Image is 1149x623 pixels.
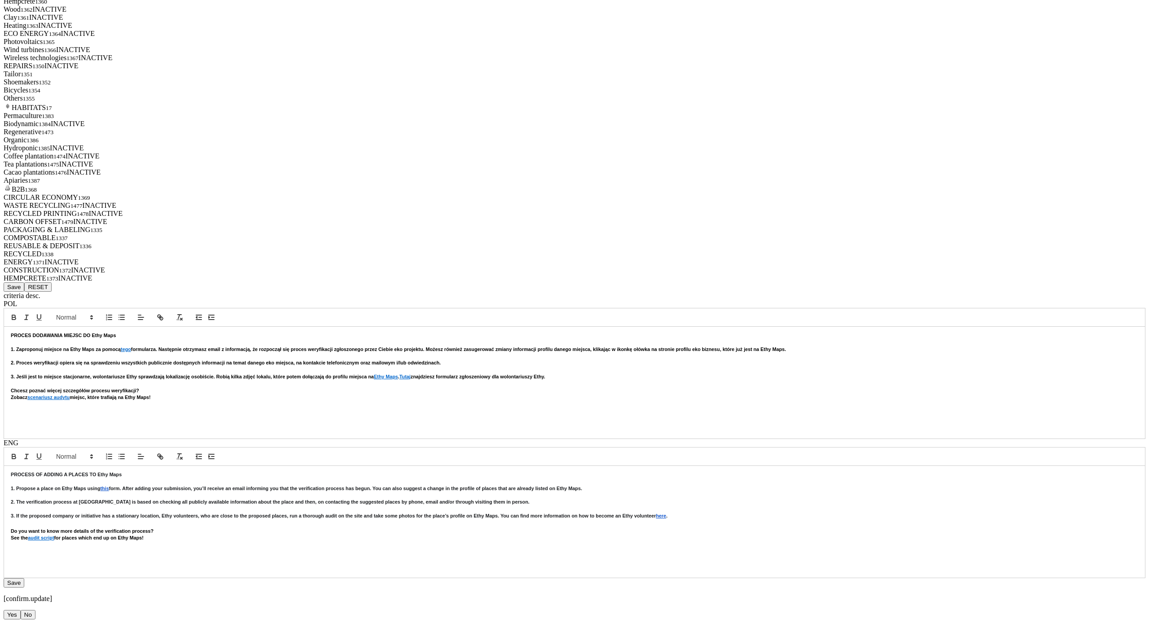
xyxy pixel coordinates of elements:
span: RECYCLED [4,250,53,258]
a: scenariusz a udytu [27,395,70,400]
span: Tea plantations [4,160,59,168]
button: No [21,610,35,619]
span: INACTIVE [83,202,117,209]
small: 1361 [17,14,29,21]
span: 3. If the proposed company or initiative has a stationary location, Ethy volunteers, who are clos... [11,513,656,518]
small: 1337 [56,235,68,241]
span: CARBON OFFSET [4,218,73,225]
h5: 1. Zaproponuj miejsce na Ethy Maps za pomocą formularza. Następnie otrzymasz email z informacją, ... [11,346,1138,353]
span: . [666,513,667,518]
h5: Chcesz poznać więcej szczegółów procesu weryfikacji? [11,387,1138,394]
a: Ethy Maps [374,374,398,379]
span: Organic [4,136,39,144]
span: INACTIVE [71,266,105,274]
small: 17 [46,105,52,111]
span: INACTIVE [45,258,79,266]
span: PACKAGING & LABELING [4,226,102,233]
small: 1351 [21,71,33,78]
span: Hydroponic [4,144,50,152]
small: 1476 [55,169,67,176]
span: RECYCLED PRINTING [4,210,89,217]
small: 1474 [53,153,66,160]
a: audit script [28,535,54,540]
span: REPAIRS [4,62,44,70]
h5: 3. Jeśli jest to miejsce stacjonarne, wolontariusze Ethy sprawdzają lokalizację osobiście. Robią ... [11,373,1138,380]
span: form. After adding your submission, you’ll receive an email informing you that the verification p... [109,486,582,491]
span: Wind turbines [4,46,56,53]
span: INACTIVE [38,22,72,29]
a: Tutaj [399,374,411,379]
h5: See the for places which end up on Ethy Maps! [11,535,1138,541]
small: 1387 [28,177,40,184]
span: B2B [12,185,37,193]
span: INACTIVE [73,218,107,225]
span: Apiaries [4,176,40,184]
small: 1365 [43,39,55,45]
button: Save [4,282,24,292]
a: tego [121,347,131,352]
small: 1386 [26,137,39,144]
h5: 2. Proces weryfikacji opiera się na sprawdzeniu wszystkich publicznie dostępnych informacji na te... [11,360,1138,366]
span: Wireless technologies [4,54,79,61]
strong: PROCES DODAWANIA MIEJSC DO Ethy Maps [11,333,116,338]
div: POL [4,300,1145,308]
span: INACTIVE [51,120,85,127]
h5: Zobacz miejsc, które trafiają na Ethy Maps! [11,394,1138,401]
span: REUSABLE & DEPOSIT [4,242,92,250]
button: Yes [4,610,21,619]
small: 1383 [42,113,54,119]
small: 1369 [78,194,90,201]
span: Tailor [4,70,33,78]
div: Category config [4,610,1145,619]
span: Others [4,94,35,102]
span: ECO ENERGY [4,30,61,37]
span: Bicycles [4,86,40,94]
span: INACTIVE [44,62,79,70]
small: 1350 [32,63,44,70]
small: 1368 [25,186,37,193]
span: Coffee plantation [4,152,66,160]
small: 1371 [33,259,45,266]
a: this [101,486,109,491]
small: 1477 [70,202,83,209]
span: CIRCULAR ECONOMY [4,193,90,201]
small: 1373 [46,275,58,282]
small: 1362 [21,6,33,13]
span: INACTIVE [58,274,92,282]
span: Cacao plantations [4,168,67,176]
span: INACTIVE [79,54,113,61]
span: INACTIVE [32,5,66,13]
strong: PROCESS OF ADDING A PLACES TO Ethy Maps [11,472,122,477]
span: Biodynamic [4,120,51,127]
small: 1364 [49,31,61,37]
span: Clay [4,13,29,21]
img: 650aeb4b021fbf4c49308587 [4,184,12,192]
span: INACTIVE [67,168,101,176]
div: ENG [4,439,1145,447]
span: INACTIVE [56,46,90,53]
span: Heating [4,22,38,29]
small: 1372 [59,267,71,274]
span: INACTIVE [61,30,95,37]
span: INACTIVE [59,160,93,168]
small: 1366 [44,47,56,53]
span: COMPOSTABLE [4,234,68,241]
span: HABITATS [12,104,52,111]
small: 1335 [90,227,102,233]
span: INACTIVE [29,13,63,21]
small: 1473 [41,129,53,136]
small: 1478 [77,211,89,217]
small: 1367 [66,55,79,61]
span: CONSTRUCTION [4,266,71,274]
button: RESET [24,282,51,292]
small: 1479 [61,219,73,225]
span: Permaculture [4,112,54,119]
img: 6103daff39686323ffbc8a36 [4,102,12,110]
button: Save [4,578,24,588]
small: 1354 [28,87,40,94]
span: INACTIVE [50,144,84,152]
span: WASTE RECYCLING [4,202,83,209]
span: INACTIVE [89,210,123,217]
span: 1. Propose a place on Ethy Maps using [11,486,101,491]
span: 2. The verification process at [GEOGRAPHIC_DATA] is based on checking all publicly available info... [11,499,530,505]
